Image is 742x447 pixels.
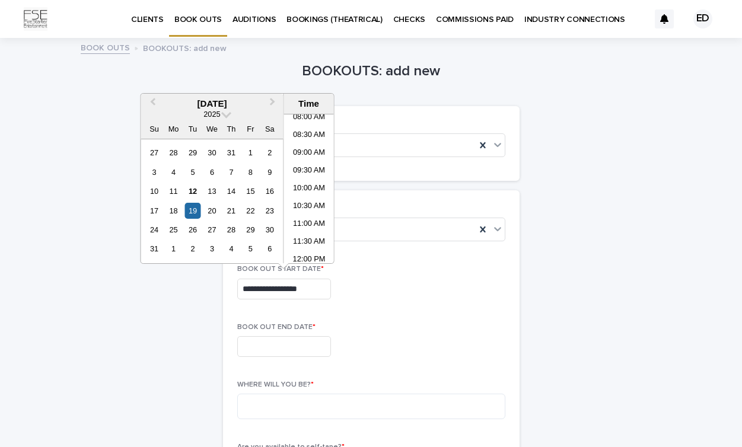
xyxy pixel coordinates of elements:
[243,145,259,161] div: Choose Friday, August 1st, 2025
[284,127,335,145] li: 08:30 AM
[262,183,278,199] div: Choose Saturday, August 16th, 2025
[223,222,239,238] div: Choose Thursday, August 28th, 2025
[146,121,162,137] div: Su
[693,9,712,28] div: ED
[204,183,220,199] div: Choose Wednesday, August 13th, 2025
[223,241,239,257] div: Choose Thursday, September 4th, 2025
[146,203,162,219] div: Choose Sunday, August 17th, 2025
[184,164,200,180] div: Choose Tuesday, August 5th, 2025
[184,222,200,238] div: Choose Tuesday, August 26th, 2025
[262,222,278,238] div: Choose Saturday, August 30th, 2025
[146,183,162,199] div: Choose Sunday, August 10th, 2025
[223,203,239,219] div: Choose Thursday, August 21st, 2025
[143,41,227,54] p: BOOKOUTS: add new
[223,121,239,137] div: Th
[243,164,259,180] div: Choose Friday, August 8th, 2025
[284,251,335,269] li: 12:00 PM
[165,121,181,137] div: Mo
[223,164,239,180] div: Choose Thursday, August 7th, 2025
[204,203,220,219] div: Choose Wednesday, August 20th, 2025
[24,7,47,31] img: Km9EesSdRbS9ajqhBzyo
[142,95,161,114] button: Previous Month
[203,110,220,119] span: 2025
[204,222,220,238] div: Choose Wednesday, August 27th, 2025
[165,241,181,257] div: Choose Monday, September 1st, 2025
[204,241,220,257] div: Choose Wednesday, September 3rd, 2025
[184,203,200,219] div: Choose Tuesday, August 19th, 2025
[287,98,331,109] div: Time
[165,203,181,219] div: Choose Monday, August 18th, 2025
[184,241,200,257] div: Choose Tuesday, September 2nd, 2025
[284,180,335,198] li: 10:00 AM
[265,95,284,114] button: Next Month
[262,164,278,180] div: Choose Saturday, August 9th, 2025
[165,222,181,238] div: Choose Monday, August 25th, 2025
[262,241,278,257] div: Choose Saturday, September 6th, 2025
[141,98,283,109] div: [DATE]
[145,143,279,258] div: month 2025-08
[243,203,259,219] div: Choose Friday, August 22nd, 2025
[223,145,239,161] div: Choose Thursday, July 31st, 2025
[284,109,335,127] li: 08:00 AM
[284,145,335,162] li: 09:00 AM
[146,145,162,161] div: Choose Sunday, July 27th, 2025
[165,183,181,199] div: Choose Monday, August 11th, 2025
[184,145,200,161] div: Choose Tuesday, July 29th, 2025
[237,324,316,331] span: BOOK OUT END DATE
[284,216,335,234] li: 11:00 AM
[243,241,259,257] div: Choose Friday, September 5th, 2025
[262,203,278,219] div: Choose Saturday, August 23rd, 2025
[237,381,314,388] span: WHERE WILL YOU BE?
[284,234,335,251] li: 11:30 AM
[243,183,259,199] div: Choose Friday, August 15th, 2025
[262,145,278,161] div: Choose Saturday, August 2nd, 2025
[165,164,181,180] div: Choose Monday, August 4th, 2025
[184,183,200,199] div: Choose Tuesday, August 12th, 2025
[146,222,162,238] div: Choose Sunday, August 24th, 2025
[204,164,220,180] div: Choose Wednesday, August 6th, 2025
[262,121,278,137] div: Sa
[165,145,181,161] div: Choose Monday, July 28th, 2025
[146,164,162,180] div: Choose Sunday, August 3rd, 2025
[243,222,259,238] div: Choose Friday, August 29th, 2025
[284,162,335,180] li: 09:30 AM
[204,145,220,161] div: Choose Wednesday, July 30th, 2025
[184,121,200,137] div: Tu
[284,198,335,216] li: 10:30 AM
[243,121,259,137] div: Fr
[223,183,239,199] div: Choose Thursday, August 14th, 2025
[146,241,162,257] div: Choose Sunday, August 31st, 2025
[204,121,220,137] div: We
[81,40,130,54] a: BOOK OUTS
[223,63,520,80] h1: BOOKOUTS: add new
